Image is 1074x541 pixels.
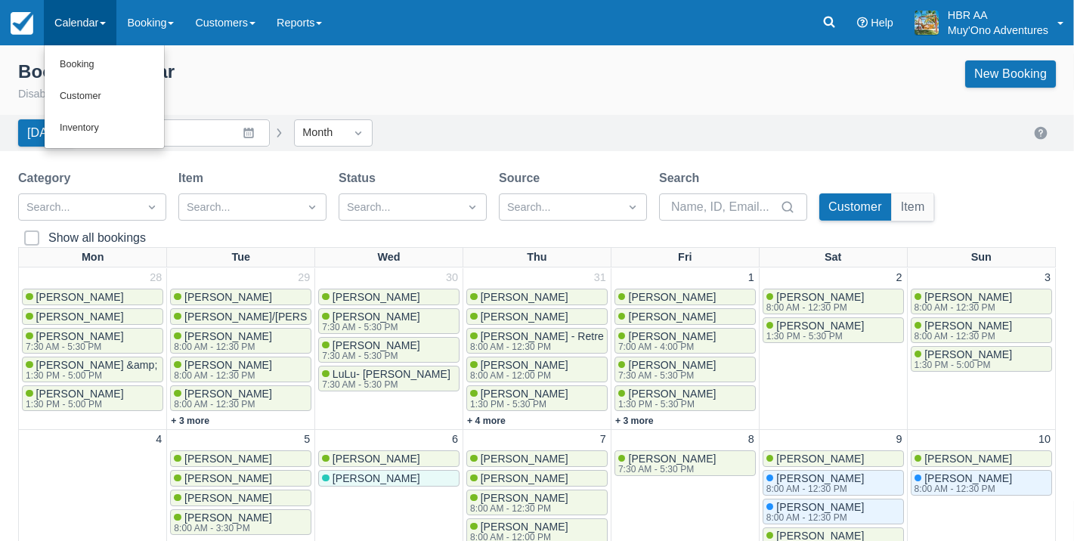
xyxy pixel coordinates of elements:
span: [PERSON_NAME] [481,311,568,323]
a: Wed [375,248,404,267]
div: 1:30 PM - 5:30 PM [618,400,713,409]
span: [PERSON_NAME] [776,453,864,465]
a: Thu [524,248,549,267]
a: 31 [591,270,609,286]
a: [PERSON_NAME]8:00 AM - 12:30 PM [170,328,311,354]
a: [PERSON_NAME]/[PERSON_NAME]; [PERSON_NAME]/[PERSON_NAME]; [PERSON_NAME]/[PERSON_NAME] [170,308,311,325]
span: [PERSON_NAME] - Retreat Leader [481,330,649,342]
label: Item [178,169,209,187]
div: 8:00 AM - 12:30 PM [174,371,269,380]
span: [PERSON_NAME] [628,291,716,303]
a: 7 [597,431,609,448]
p: HBR AA [948,8,1048,23]
div: 8:00 AM - 12:30 PM [766,303,862,312]
div: 7:30 AM - 5:30 PM [322,380,447,389]
a: [PERSON_NAME]7:00 AM - 4:00 PM [614,328,756,354]
a: 10 [1035,431,1054,448]
a: Mon [79,248,107,267]
div: 8:00 AM - 12:00 PM [470,371,565,380]
span: [PERSON_NAME] [924,320,1012,332]
div: 8:00 AM - 12:30 PM [766,484,862,493]
a: Tue [229,248,254,267]
div: 7:00 AM - 4:00 PM [618,342,713,351]
a: [PERSON_NAME]1:30 PM - 5:00 PM [911,346,1052,372]
a: + 4 more [467,416,506,426]
a: 8 [745,431,757,448]
span: [PERSON_NAME] [481,492,568,504]
div: 8:00 AM - 12:30 PM [174,342,269,351]
a: [PERSON_NAME]8:00 AM - 12:30 PM [763,289,904,314]
span: Dropdown icon [305,199,320,215]
a: 30 [443,270,461,286]
span: Dropdown icon [625,199,640,215]
i: Help [857,17,868,28]
a: Customer [45,81,164,113]
span: [PERSON_NAME] [184,472,272,484]
a: [PERSON_NAME]7:30 AM - 5:30 PM [614,357,756,382]
a: Sat [822,248,844,267]
a: New Booking [965,60,1056,88]
span: [PERSON_NAME] [776,291,864,303]
span: [PERSON_NAME] [184,512,272,524]
a: 4 [153,431,165,448]
span: [PERSON_NAME] [36,291,124,303]
a: [PERSON_NAME]7:30 AM - 5:30 PM [318,308,460,334]
span: Help [871,17,893,29]
a: Inventory [45,113,164,144]
span: [PERSON_NAME] [924,291,1012,303]
input: Date [99,119,270,147]
a: + 3 more [615,416,654,426]
div: Show all bookings [48,230,146,246]
div: 1:30 PM - 5:30 PM [470,400,565,409]
a: [PERSON_NAME] [466,450,608,467]
input: Name, ID, Email... [671,193,777,221]
span: [PERSON_NAME] [924,453,1012,465]
a: [PERSON_NAME]8:00 AM - 12:00 PM [466,357,608,382]
a: + 3 more [171,416,209,426]
a: [PERSON_NAME] - Retreat Leader8:00 AM - 12:30 PM [466,328,608,354]
span: [PERSON_NAME] [184,388,272,400]
span: [PERSON_NAME] [333,311,420,323]
div: 8:00 AM - 12:30 PM [915,484,1010,493]
a: [PERSON_NAME] [466,470,608,487]
span: [PERSON_NAME] [924,472,1012,484]
span: LuLu- [PERSON_NAME] [333,368,450,380]
label: Source [499,169,546,187]
a: [PERSON_NAME]1:30 PM - 5:30 PM [763,317,904,343]
span: [PERSON_NAME] [184,330,272,342]
span: Dropdown icon [351,125,366,141]
button: Customer [819,193,891,221]
a: [PERSON_NAME] [22,289,163,305]
a: [PERSON_NAME]8:00 AM - 12:30 PM [170,385,311,411]
div: 8:00 AM - 12:30 PM [766,513,862,522]
div: 7:30 AM - 5:30 PM [322,351,417,360]
div: 1:30 PM - 5:00 PM [26,371,245,380]
span: [PERSON_NAME] [333,291,420,303]
a: 28 [147,270,165,286]
ul: Calendar [44,45,165,149]
span: [PERSON_NAME] [924,348,1012,360]
div: 1:30 PM - 5:00 PM [915,360,1010,369]
span: [PERSON_NAME] &amp; [PERSON_NAME] [36,359,249,371]
div: Booking Calendar [18,60,175,83]
a: 2 [893,270,905,286]
div: 7:30 AM - 5:30 PM [618,465,713,474]
span: [PERSON_NAME] [184,453,272,465]
span: [PERSON_NAME] [628,330,716,342]
span: [PERSON_NAME] [333,453,420,465]
div: 7:30 AM - 5:30 PM [618,371,713,380]
a: 5 [301,431,313,448]
span: [PERSON_NAME] [36,311,124,323]
button: [DATE] [18,119,75,147]
span: [PERSON_NAME] [628,453,716,465]
a: 9 [893,431,905,448]
a: [PERSON_NAME] [466,308,608,325]
a: [PERSON_NAME] [318,289,460,305]
a: 29 [295,270,313,286]
a: [PERSON_NAME]7:30 AM - 5:30 PM [22,328,163,354]
a: [PERSON_NAME] [466,289,608,305]
div: 8:00 AM - 12:30 PM [470,342,646,351]
div: 1:30 PM - 5:00 PM [26,400,121,409]
a: [PERSON_NAME]8:00 AM - 12:30 PM [763,499,904,524]
a: [PERSON_NAME]8:00 AM - 12:30 PM [466,490,608,515]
